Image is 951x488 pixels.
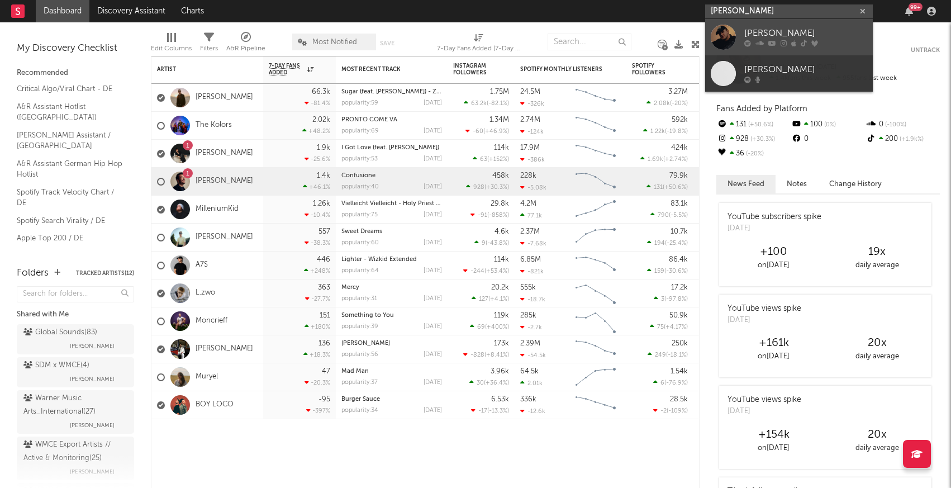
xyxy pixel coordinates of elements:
div: 928 [716,132,791,146]
span: 249 [655,352,666,358]
div: 17.9M [520,144,540,151]
div: 0 [866,117,940,132]
div: ( ) [466,183,509,191]
a: L.zwo [196,288,215,298]
a: Mad Man [341,368,369,375]
div: 86.4k [669,256,688,263]
div: 336k [520,396,536,403]
span: 3 [661,296,664,302]
div: -54.5k [520,352,546,359]
div: ( ) [470,323,509,330]
a: [PERSON_NAME] [196,233,253,242]
div: popularity: 31 [341,296,377,302]
div: [DATE] [424,212,442,218]
div: on [DATE] [722,350,825,363]
div: 24.5M [520,88,540,96]
div: [DATE] [424,184,442,190]
div: 2.74M [520,116,540,124]
a: MilleniumKid [196,205,239,214]
div: Burger Sauce [341,396,442,402]
div: 2.01k [520,380,543,387]
div: 10.7k [671,228,688,235]
div: 3.96k [491,368,509,375]
div: ( ) [463,267,509,274]
svg: Chart title [570,252,621,279]
div: -12.6k [520,408,545,415]
div: +161k [722,337,825,350]
div: SDM x WMCE ( 4 ) [23,359,89,372]
div: Shared with Me [17,308,134,321]
div: -397 % [306,407,330,414]
div: +18.3 % [303,351,330,358]
div: 3.27M [668,88,688,96]
a: Muryel [196,372,218,382]
span: 127 [479,296,488,302]
div: WMCE Export Artists // Active & Monitoring ( 25 ) [23,438,125,465]
div: 228k [520,172,536,179]
div: +248 % [304,267,330,274]
div: 363 [318,284,330,291]
div: on [DATE] [722,259,825,272]
span: -82.1 % [488,101,507,107]
div: ( ) [654,295,688,302]
div: popularity: 56 [341,352,378,358]
div: popularity: 53 [341,156,378,162]
div: ( ) [647,239,688,247]
svg: Chart title [570,224,621,252]
span: -858 % [489,212,507,219]
div: 1.54k [671,368,688,375]
span: -76.9 % [666,380,686,386]
div: Filters [200,28,218,60]
div: Instagram Followers [453,63,492,76]
a: Vielleicht Vielleicht - Holy Priest & elMefti Remix [341,201,482,207]
div: [DATE] [424,296,442,302]
div: Warner Music Arts_International ( 27 ) [23,392,125,419]
div: 458k [492,172,509,179]
div: 131 [716,117,791,132]
div: Folders [17,267,49,280]
a: Apple Top 200 / DE [17,232,123,244]
div: 555k [520,284,536,291]
div: [PERSON_NAME] [744,63,867,77]
a: [PERSON_NAME] [196,344,253,354]
a: PRONTO COME VA [341,117,397,123]
div: A&R Pipeline [226,42,265,55]
svg: Chart title [570,279,621,307]
a: Global Sounds(83)[PERSON_NAME] [17,324,134,354]
svg: Chart title [570,335,621,363]
span: +4.17 % [665,324,686,330]
span: 1.69k [648,157,663,163]
a: Something to You [341,312,394,319]
div: Spotify Monthly Listeners [520,66,604,73]
a: BOY LOCO [196,400,234,410]
div: [PERSON_NAME] [744,27,867,40]
div: 6.85M [520,256,541,263]
div: [DATE] [424,408,442,414]
div: A&R Pipeline [226,28,265,60]
div: +100 [722,245,825,259]
div: [DATE] [424,324,442,330]
div: [DATE] [424,380,442,386]
span: 7-Day Fans Added [269,63,305,76]
div: popularity: 69 [341,128,379,134]
span: -91 [478,212,487,219]
span: -5.5 % [671,212,686,219]
div: -5.08k [520,184,546,191]
span: [PERSON_NAME] [70,372,115,386]
div: 1.34M [489,116,509,124]
div: 28.5k [670,396,688,403]
div: ( ) [463,351,509,358]
div: -18.7k [520,296,545,303]
span: 63.2k [471,101,487,107]
svg: Chart title [570,140,621,168]
div: 64.5k [520,368,539,375]
span: +30.3 % [486,184,507,191]
div: ( ) [472,295,509,302]
a: A7S [196,260,208,270]
div: 136 [318,340,330,347]
div: 4.6k [494,228,509,235]
span: -17 [478,408,487,414]
div: -326k [520,100,544,107]
a: Sweet Dreams [341,229,382,235]
div: ( ) [469,379,509,386]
